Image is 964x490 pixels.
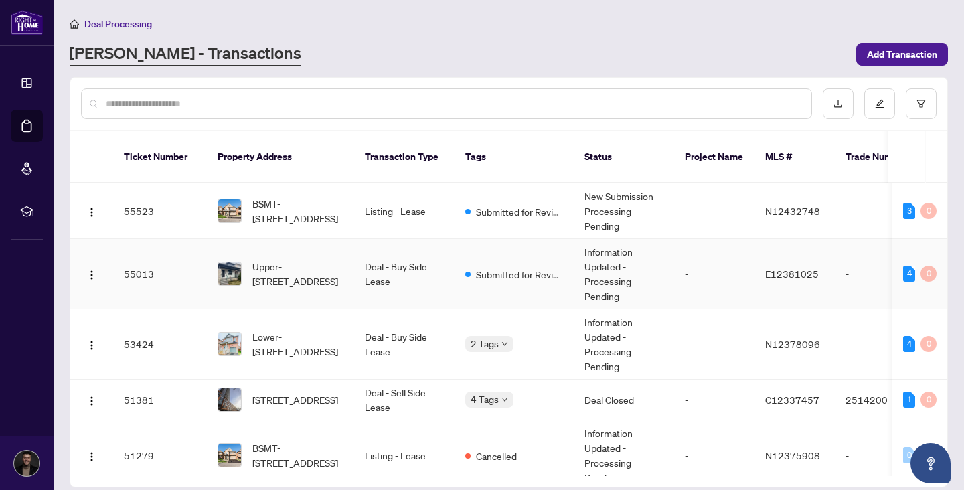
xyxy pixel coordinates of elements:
[252,196,343,226] span: BSMT-[STREET_ADDRESS]
[476,204,563,219] span: Submitted for Review
[906,88,937,119] button: filter
[86,207,97,218] img: Logo
[11,10,43,35] img: logo
[501,341,508,347] span: down
[765,268,819,280] span: E12381025
[674,131,754,183] th: Project Name
[674,309,754,380] td: -
[471,336,499,351] span: 2 Tags
[903,392,915,408] div: 1
[86,340,97,351] img: Logo
[674,380,754,420] td: -
[903,266,915,282] div: 4
[574,239,674,309] td: Information Updated - Processing Pending
[14,451,39,476] img: Profile Icon
[765,449,820,461] span: N12375908
[207,131,354,183] th: Property Address
[81,389,102,410] button: Logo
[920,392,937,408] div: 0
[920,336,937,352] div: 0
[835,131,929,183] th: Trade Number
[218,388,241,411] img: thumbnail-img
[903,447,915,463] div: 0
[218,199,241,222] img: thumbnail-img
[501,396,508,403] span: down
[765,394,819,406] span: C12337457
[574,131,674,183] th: Status
[476,448,517,463] span: Cancelled
[81,200,102,222] button: Logo
[574,380,674,420] td: Deal Closed
[574,183,674,239] td: New Submission - Processing Pending
[835,309,929,380] td: -
[765,205,820,217] span: N12432748
[833,99,843,108] span: download
[916,99,926,108] span: filter
[354,183,455,239] td: Listing - Lease
[835,239,929,309] td: -
[574,309,674,380] td: Information Updated - Processing Pending
[476,267,563,282] span: Submitted for Review
[856,43,948,66] button: Add Transaction
[81,263,102,284] button: Logo
[471,392,499,407] span: 4 Tags
[218,444,241,467] img: thumbnail-img
[903,336,915,352] div: 4
[86,451,97,462] img: Logo
[84,18,152,30] span: Deal Processing
[920,266,937,282] div: 0
[218,333,241,355] img: thumbnail-img
[70,19,79,29] span: home
[864,88,895,119] button: edit
[754,131,835,183] th: MLS #
[81,333,102,355] button: Logo
[252,392,338,407] span: [STREET_ADDRESS]
[354,380,455,420] td: Deal - Sell Side Lease
[835,380,929,420] td: 2514200
[113,380,207,420] td: 51381
[252,259,343,289] span: Upper-[STREET_ADDRESS]
[875,99,884,108] span: edit
[765,338,820,350] span: N12378096
[218,262,241,285] img: thumbnail-img
[113,309,207,380] td: 53424
[674,183,754,239] td: -
[86,396,97,406] img: Logo
[835,183,929,239] td: -
[354,131,455,183] th: Transaction Type
[910,443,951,483] button: Open asap
[113,131,207,183] th: Ticket Number
[81,444,102,466] button: Logo
[354,239,455,309] td: Deal - Buy Side Lease
[823,88,854,119] button: download
[86,270,97,280] img: Logo
[903,203,915,219] div: 3
[920,203,937,219] div: 0
[455,131,574,183] th: Tags
[70,42,301,66] a: [PERSON_NAME] - Transactions
[252,440,343,470] span: BSMT-[STREET_ADDRESS]
[354,309,455,380] td: Deal - Buy Side Lease
[867,44,937,65] span: Add Transaction
[113,239,207,309] td: 55013
[252,329,343,359] span: Lower-[STREET_ADDRESS]
[113,183,207,239] td: 55523
[674,239,754,309] td: -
